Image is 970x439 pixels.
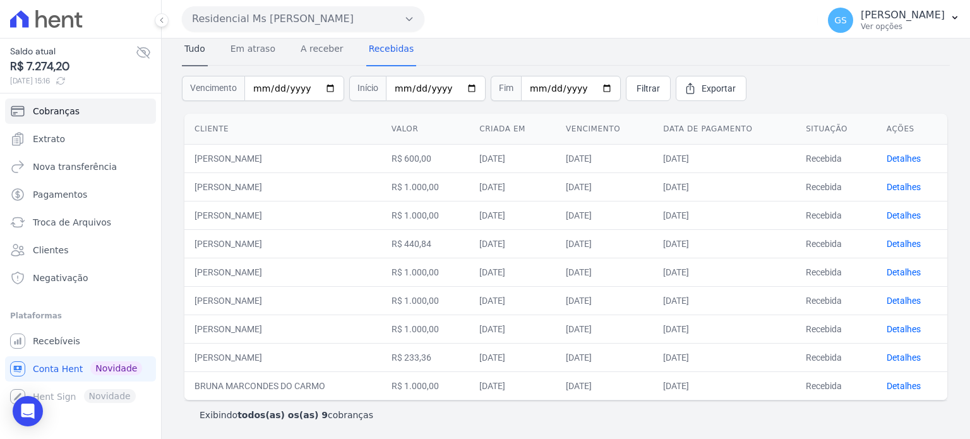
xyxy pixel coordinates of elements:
[469,229,556,258] td: [DATE]
[5,126,156,152] a: Extrato
[887,182,921,192] a: Detalhes
[626,76,671,101] a: Filtrar
[556,172,653,201] td: [DATE]
[381,315,470,343] td: R$ 1.000,00
[381,286,470,315] td: R$ 1.000,00
[184,286,381,315] td: [PERSON_NAME]
[469,258,556,286] td: [DATE]
[469,371,556,400] td: [DATE]
[381,201,470,229] td: R$ 1.000,00
[796,286,877,315] td: Recebida
[796,144,877,172] td: Recebida
[5,328,156,354] a: Recebíveis
[10,75,136,87] span: [DATE] 15:16
[5,210,156,235] a: Troca de Arquivos
[653,315,796,343] td: [DATE]
[184,371,381,400] td: BRUNA MARCONDES DO CARMO
[5,238,156,263] a: Clientes
[796,258,877,286] td: Recebida
[796,371,877,400] td: Recebida
[653,172,796,201] td: [DATE]
[556,343,653,371] td: [DATE]
[653,229,796,258] td: [DATE]
[796,229,877,258] td: Recebida
[818,3,970,38] button: GS [PERSON_NAME] Ver opções
[653,114,796,145] th: Data de pagamento
[5,265,156,291] a: Negativação
[556,286,653,315] td: [DATE]
[469,114,556,145] th: Criada em
[861,9,945,21] p: [PERSON_NAME]
[887,381,921,391] a: Detalhes
[33,105,80,117] span: Cobranças
[90,361,142,375] span: Novidade
[887,324,921,334] a: Detalhes
[184,172,381,201] td: [PERSON_NAME]
[556,114,653,145] th: Vencimento
[349,76,386,101] span: Início
[10,45,136,58] span: Saldo atual
[469,144,556,172] td: [DATE]
[637,82,660,95] span: Filtrar
[33,363,83,375] span: Conta Hent
[182,6,424,32] button: Residencial Ms [PERSON_NAME]
[33,188,87,201] span: Pagamentos
[381,144,470,172] td: R$ 600,00
[13,396,43,426] div: Open Intercom Messenger
[33,272,88,284] span: Negativação
[381,371,470,400] td: R$ 1.000,00
[796,201,877,229] td: Recebida
[228,33,278,66] a: Em atraso
[796,172,877,201] td: Recebida
[10,308,151,323] div: Plataformas
[556,229,653,258] td: [DATE]
[381,172,470,201] td: R$ 1.000,00
[469,201,556,229] td: [DATE]
[182,33,208,66] a: Tudo
[556,144,653,172] td: [DATE]
[861,21,945,32] p: Ver opções
[184,315,381,343] td: [PERSON_NAME]
[469,315,556,343] td: [DATE]
[556,315,653,343] td: [DATE]
[5,356,156,382] a: Conta Hent Novidade
[877,114,947,145] th: Ações
[887,296,921,306] a: Detalhes
[469,343,556,371] td: [DATE]
[653,371,796,400] td: [DATE]
[5,154,156,179] a: Nova transferência
[887,352,921,363] a: Detalhes
[10,58,136,75] span: R$ 7.274,20
[491,76,521,101] span: Fim
[5,182,156,207] a: Pagamentos
[887,239,921,249] a: Detalhes
[653,286,796,315] td: [DATE]
[381,258,470,286] td: R$ 1.000,00
[5,99,156,124] a: Cobranças
[200,409,373,421] p: Exibindo cobranças
[184,114,381,145] th: Cliente
[366,33,417,66] a: Recebidas
[887,267,921,277] a: Detalhes
[33,335,80,347] span: Recebíveis
[653,144,796,172] td: [DATE]
[887,153,921,164] a: Detalhes
[653,258,796,286] td: [DATE]
[381,114,470,145] th: Valor
[33,216,111,229] span: Troca de Arquivos
[298,33,346,66] a: A receber
[676,76,746,101] a: Exportar
[184,144,381,172] td: [PERSON_NAME]
[33,244,68,256] span: Clientes
[796,114,877,145] th: Situação
[796,315,877,343] td: Recebida
[469,286,556,315] td: [DATE]
[887,210,921,220] a: Detalhes
[237,410,328,420] b: todos(as) os(as) 9
[33,133,65,145] span: Extrato
[184,201,381,229] td: [PERSON_NAME]
[184,258,381,286] td: [PERSON_NAME]
[184,343,381,371] td: [PERSON_NAME]
[556,258,653,286] td: [DATE]
[182,76,244,101] span: Vencimento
